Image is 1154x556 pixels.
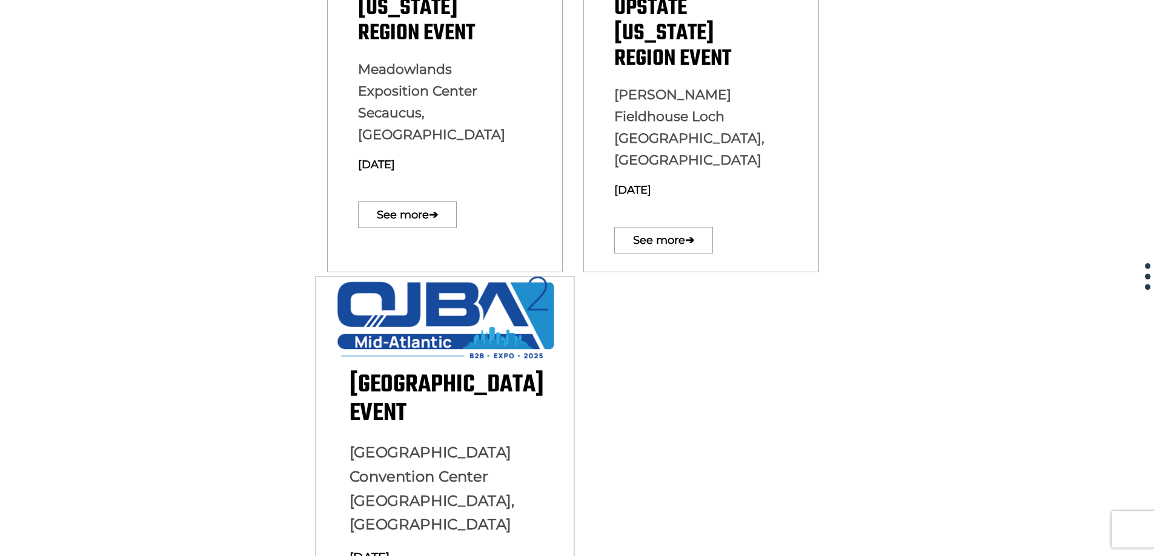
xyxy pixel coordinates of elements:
span: [GEOGRAPHIC_DATA] Event [349,367,543,433]
span: [DATE] [358,158,395,171]
a: See more➔ [358,201,457,228]
span: [PERSON_NAME] Fieldhouse Loch [GEOGRAPHIC_DATA], [GEOGRAPHIC_DATA] [614,87,764,168]
span: ➔ [429,196,438,234]
a: See more➔ [614,227,713,253]
span: [DATE] [614,183,651,197]
span: [GEOGRAPHIC_DATA] Convention Center [GEOGRAPHIC_DATA], [GEOGRAPHIC_DATA] [349,443,514,534]
span: ➔ [685,221,694,260]
span: Meadowlands Exposition Center Secaucus, [GEOGRAPHIC_DATA] [358,61,505,143]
